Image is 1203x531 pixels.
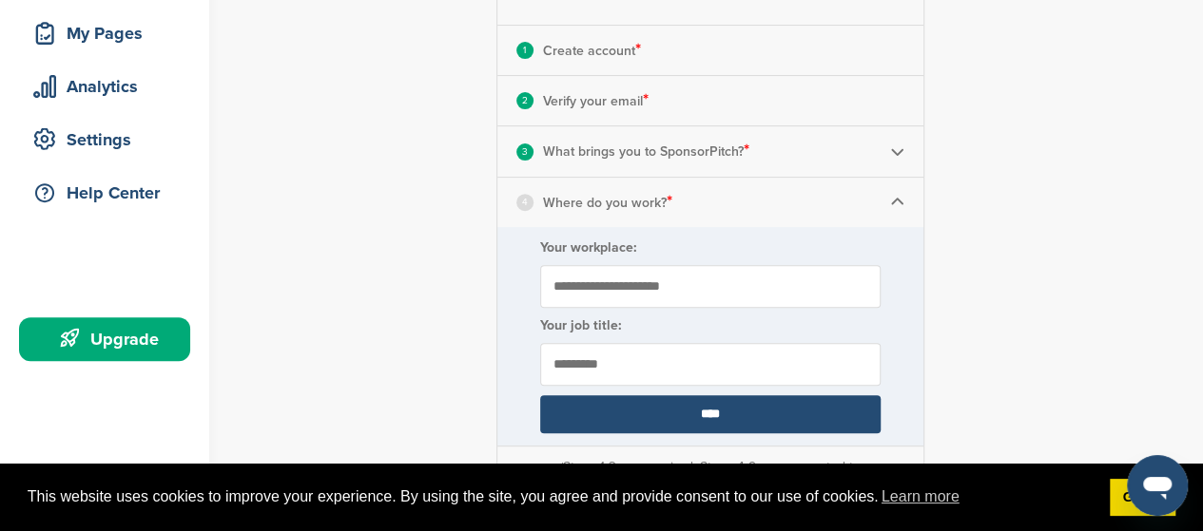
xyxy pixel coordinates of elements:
[543,190,672,215] p: Where do you work?
[1110,479,1175,517] a: dismiss cookie message
[19,171,190,215] a: Help Center
[28,483,1095,511] span: This website uses cookies to improve your experience. By using the site, you agree and provide co...
[29,69,190,104] div: Analytics
[19,65,190,108] a: Analytics
[29,322,190,356] div: Upgrade
[19,118,190,161] a: Settings
[540,239,881,256] label: Your workplace:
[19,11,190,55] a: My Pages
[879,483,962,511] a: learn more about cookies
[29,123,190,157] div: Settings
[516,42,534,59] div: 1
[540,317,881,333] label: Your job title:
[890,144,904,159] img: Checklist arrow 2
[1127,455,1188,516] iframe: Button to launch messaging window
[29,16,190,50] div: My Pages
[29,176,190,210] div: Help Center
[554,459,864,491] div: (Steps 1-3 are required. Steps 4-9 are suggested to help guide you through the platform)
[543,88,649,113] p: Verify your email
[19,317,190,361] a: Upgrade
[543,139,749,163] p: What brings you to SponsorPitch?
[516,92,534,109] div: 2
[543,38,641,63] p: Create account
[516,143,534,161] div: 3
[516,194,534,211] div: 4
[890,195,904,209] img: Checklist arrow 1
